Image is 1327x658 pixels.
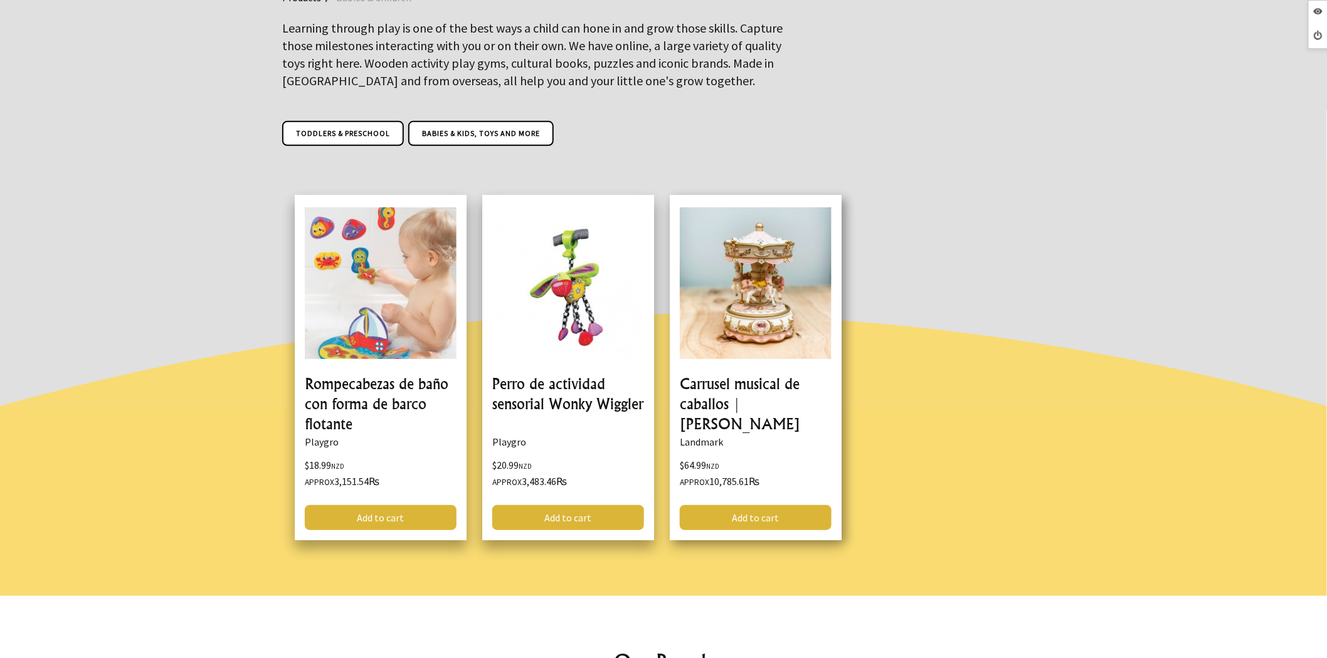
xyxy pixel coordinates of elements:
[408,121,554,146] a: Babies & Kids, toys and more
[492,505,644,530] a: Add to cart
[680,505,832,530] a: Add to cart
[305,505,457,530] a: Add to cart
[282,20,783,88] big: Learning through play is one of the best ways a child can hone in and grow those skills. Capture ...
[282,121,404,146] a: Toddlers & Preschool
